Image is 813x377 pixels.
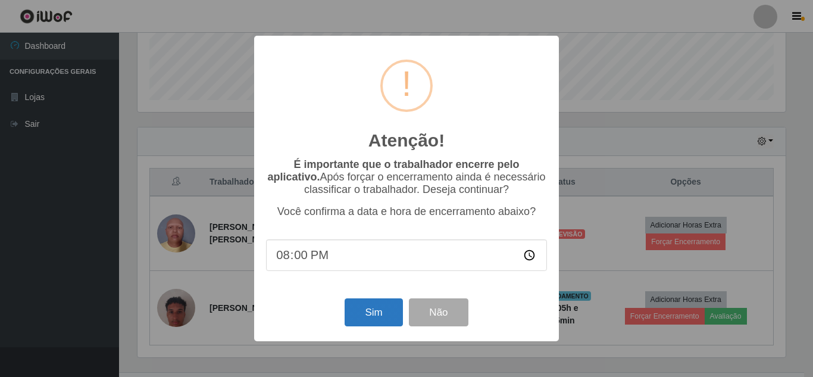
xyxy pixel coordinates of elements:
button: Sim [345,298,402,326]
b: É importante que o trabalhador encerre pelo aplicativo. [267,158,519,183]
p: Você confirma a data e hora de encerramento abaixo? [266,205,547,218]
p: Após forçar o encerramento ainda é necessário classificar o trabalhador. Deseja continuar? [266,158,547,196]
h2: Atenção! [368,130,445,151]
button: Não [409,298,468,326]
